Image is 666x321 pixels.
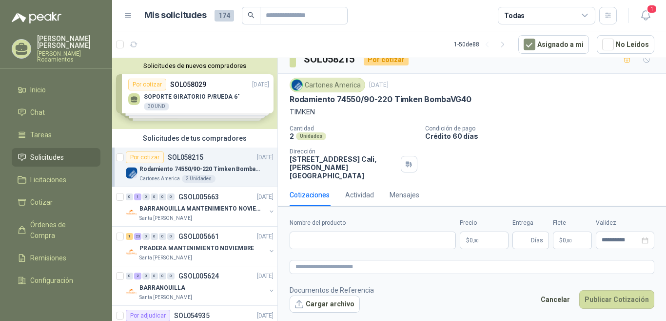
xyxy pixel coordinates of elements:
div: 0 [142,193,150,200]
label: Validez [596,218,654,228]
p: GSOL005661 [178,233,219,240]
span: 1 [646,4,657,14]
img: Company Logo [292,80,302,90]
div: Solicitudes de nuevos compradoresPor cotizarSOL058029[DATE] SOPORTE GIRATORIO P/RUEDA 6"30 UNDPor... [112,58,277,129]
button: 1 [637,7,654,24]
button: No Leídos [597,35,654,54]
a: Chat [12,103,100,122]
div: 0 [151,193,158,200]
span: Cotizar [30,197,53,208]
div: 1 [134,193,141,200]
label: Flete [553,218,592,228]
div: 0 [167,193,175,200]
div: 0 [167,233,175,240]
p: [DATE] [257,193,274,202]
span: 0 [470,237,479,243]
p: Condición de pago [425,125,662,132]
a: Solicitudes [12,148,100,167]
button: Asignado a mi [518,35,589,54]
img: Logo peakr [12,12,61,23]
span: Solicitudes [30,152,64,163]
a: Órdenes de Compra [12,215,100,245]
a: Tareas [12,126,100,144]
div: 0 [159,273,166,279]
p: Santa [PERSON_NAME] [139,294,192,301]
a: Licitaciones [12,171,100,189]
a: Cotizar [12,193,100,212]
div: 0 [159,233,166,240]
div: Todas [504,10,525,21]
div: Solicitudes de tus compradores [112,129,277,148]
span: ,00 [566,238,572,243]
p: GSOL005624 [178,273,219,279]
div: Por cotizar [126,151,164,163]
h1: Mis solicitudes [144,8,207,22]
p: $ 0,00 [553,232,592,249]
label: Entrega [512,218,549,228]
img: Company Logo [126,207,137,218]
p: [DATE] [257,232,274,241]
img: Company Logo [126,286,137,298]
a: Configuración [12,271,100,290]
p: TIMKEN [290,107,654,117]
p: [DATE] [257,272,274,281]
div: 2 Unidades [182,175,215,183]
div: Cartones America [290,78,365,92]
span: 174 [215,10,234,21]
div: Unidades [296,132,326,140]
p: [DATE] [369,81,389,90]
button: Publicar Cotización [579,290,654,309]
a: Remisiones [12,249,100,267]
button: Cancelar [535,290,575,309]
a: 0 1 0 0 0 0 GSOL005663[DATE] Company LogoBARRANQUILLA MANTENIMIENTO NOVIEMBRESanta [PERSON_NAME] [126,191,275,222]
span: search [248,12,255,19]
p: Dirección [290,148,397,155]
span: ,00 [473,238,479,243]
p: [DATE] [257,153,274,162]
span: Órdenes de Compra [30,219,91,241]
div: 0 [126,193,133,200]
a: 0 2 0 0 0 0 GSOL005624[DATE] Company LogoBARRANQUILLASanta [PERSON_NAME] [126,270,275,301]
p: 2 [290,132,294,140]
p: [PERSON_NAME] Rodamientos [37,51,100,63]
label: Precio [460,218,509,228]
div: Cotizaciones [290,190,330,200]
div: 0 [167,273,175,279]
div: 0 [126,273,133,279]
div: 2 [134,273,141,279]
span: Licitaciones [30,174,66,185]
p: SOL058215 [168,154,203,161]
a: Inicio [12,81,100,99]
div: Por cotizar [364,54,409,65]
div: 1 - 50 de 88 [454,37,510,52]
p: GSOL005663 [178,193,219,200]
a: 1 23 0 0 0 0 GSOL005661[DATE] Company LogoPRADERA MANTENIMIENTO NOVIEMBRESanta [PERSON_NAME] [126,231,275,262]
div: 0 [142,273,150,279]
label: Nombre del producto [290,218,456,228]
div: 0 [142,233,150,240]
p: BARRANQUILLA [139,283,185,293]
p: Documentos de Referencia [290,285,374,296]
p: Santa [PERSON_NAME] [139,254,192,262]
p: Rodamiento 74550/90-220 Timken BombaVG40 [139,165,261,174]
div: Mensajes [390,190,419,200]
p: Cartones America [139,175,180,183]
span: Días [531,232,543,249]
span: Inicio [30,85,46,95]
span: 0 [563,237,572,243]
p: Rodamiento 74550/90-220 Timken BombaVG40 [290,94,471,105]
p: [PERSON_NAME] [PERSON_NAME] [37,35,100,49]
div: 0 [151,233,158,240]
p: $0,00 [460,232,509,249]
span: $ [559,237,563,243]
img: Company Logo [126,246,137,258]
div: 23 [134,233,141,240]
span: Remisiones [30,253,66,263]
span: Chat [30,107,45,118]
h3: SOL058215 [304,52,356,67]
span: Configuración [30,275,73,286]
p: [DATE] [257,311,274,321]
div: 0 [159,193,166,200]
div: 0 [151,273,158,279]
p: BARRANQUILLA MANTENIMIENTO NOVIEMBRE [139,204,261,214]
